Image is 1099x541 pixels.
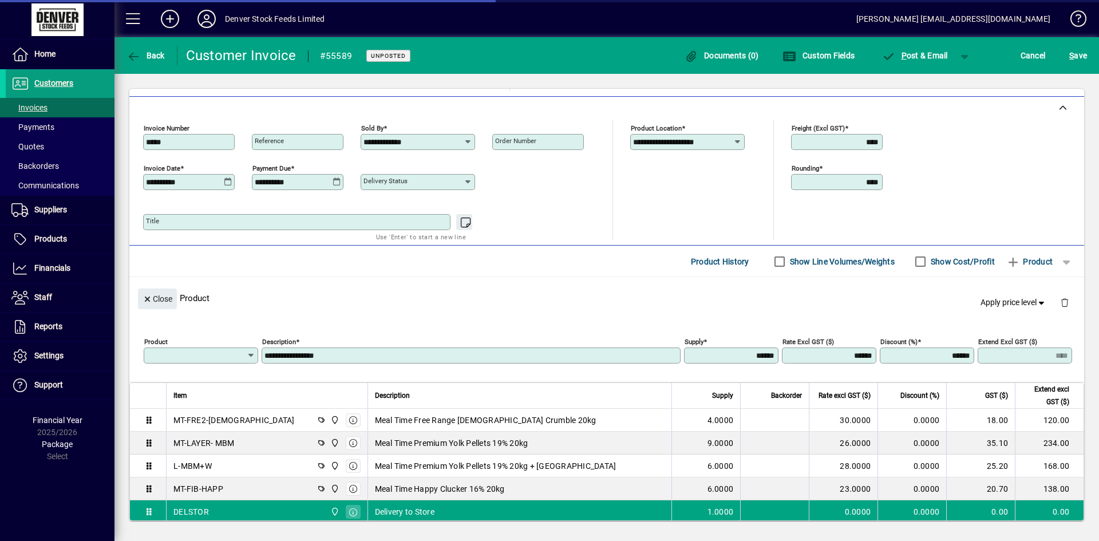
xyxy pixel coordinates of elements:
div: MT-FRE2-[DEMOGRAPHIC_DATA] [173,414,295,426]
span: Documents (0) [685,51,759,60]
td: 0.0000 [877,455,946,477]
span: Support [34,380,63,389]
span: Backorders [11,161,59,171]
button: Apply price level [976,293,1051,313]
span: 4.0000 [707,414,734,426]
span: Communications [11,181,79,190]
div: Denver Stock Feeds Limited [225,10,325,28]
td: 0.0000 [877,500,946,523]
a: Backorders [6,156,114,176]
span: DENVER STOCKFEEDS LTD [327,437,341,449]
button: Profile [188,9,225,29]
td: 0.00 [946,500,1015,523]
button: Delete [1051,289,1078,316]
div: MT-FIB-HAPP [173,483,223,495]
mat-label: Order number [495,137,536,145]
td: 18.00 [946,409,1015,432]
app-page-header-button: Close [135,293,180,303]
span: Discount (%) [900,389,939,402]
mat-label: Rounding [792,164,819,172]
mat-label: Supply [685,338,703,346]
span: Home [34,49,56,58]
td: 120.00 [1015,409,1084,432]
span: Customers [34,78,73,88]
span: Extend excl GST ($) [1022,383,1069,408]
div: #55589 [320,47,353,65]
mat-label: Invoice date [144,164,180,172]
a: Invoices [6,98,114,117]
span: DENVER STOCKFEEDS LTD [327,506,341,518]
span: Staff [34,293,52,302]
span: P [902,51,907,60]
td: 168.00 [1015,455,1084,477]
mat-label: Sold by [361,124,384,132]
div: 23.0000 [816,483,871,495]
div: 28.0000 [816,460,871,472]
span: Backorder [771,389,802,402]
button: Product [1001,251,1058,272]
button: Product History [686,251,754,272]
span: Package [42,440,73,449]
td: 234.00 [1015,432,1084,455]
td: 0.0000 [877,409,946,432]
span: 1.0000 [707,506,734,518]
span: Supply [712,389,733,402]
span: Financial Year [33,416,82,425]
td: 0.0000 [877,477,946,500]
mat-label: Discount (%) [880,338,918,346]
a: Communications [6,176,114,195]
span: Quotes [11,142,44,151]
span: Rate excl GST ($) [819,389,871,402]
a: Reports [6,313,114,341]
td: 25.20 [946,455,1015,477]
span: Meal Time Premium Yolk Pellets 19% 20kg [375,437,528,449]
button: Close [138,289,177,309]
a: Products [6,225,114,254]
span: Payments [11,123,54,132]
span: 6.0000 [707,460,734,472]
td: 0.00 [1015,500,1084,523]
span: Description [375,389,410,402]
span: Close [143,290,172,309]
a: Financials [6,254,114,283]
mat-label: Extend excl GST ($) [978,338,1037,346]
span: DENVER STOCKFEEDS LTD [327,483,341,495]
mat-label: Product location [631,124,682,132]
button: Documents (0) [682,45,762,66]
app-page-header-button: Back [114,45,177,66]
span: S [1069,51,1074,60]
td: 35.10 [946,432,1015,455]
mat-label: Title [146,217,159,225]
span: Unposted [371,52,406,60]
span: Suppliers [34,205,67,214]
span: GST ($) [985,389,1008,402]
mat-hint: Use 'Enter' to start a new line [376,230,466,243]
span: Back [126,51,165,60]
mat-label: Freight (excl GST) [792,124,845,132]
span: Custom Fields [782,51,855,60]
span: Apply price level [981,297,1047,309]
div: Customer Invoice [186,46,297,65]
a: Staff [6,283,114,312]
mat-label: Invoice number [144,124,189,132]
app-page-header-button: Delete [1051,297,1078,307]
span: Meal Time Free Range [DEMOGRAPHIC_DATA] Crumble 20kg [375,414,596,426]
div: 30.0000 [816,414,871,426]
div: MT-LAYER- MBM [173,437,234,449]
div: L-MBM+W [173,460,212,472]
button: Cancel [1018,45,1049,66]
span: Delivery to Store [375,506,434,518]
button: Back [124,45,168,66]
span: 6.0000 [707,483,734,495]
a: Payments [6,117,114,137]
span: Reports [34,322,62,331]
mat-label: Reference [255,137,284,145]
mat-label: Payment due [252,164,291,172]
td: 0.0000 [877,432,946,455]
mat-label: Product [144,338,168,346]
td: 138.00 [1015,477,1084,500]
span: DENVER STOCKFEEDS LTD [327,460,341,472]
a: Suppliers [6,196,114,224]
span: Item [173,389,187,402]
label: Show Line Volumes/Weights [788,256,895,267]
